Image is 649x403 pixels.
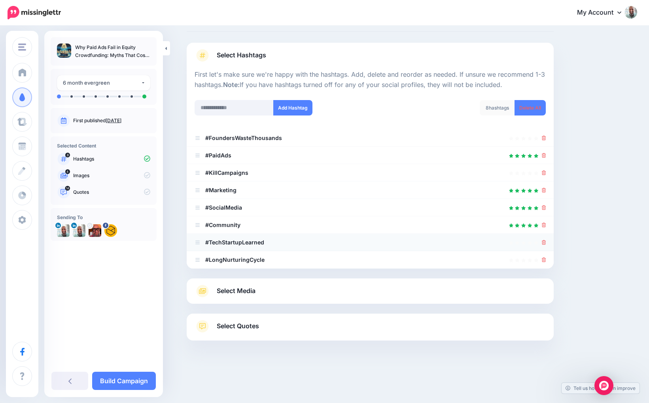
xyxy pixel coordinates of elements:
span: 14 [65,186,70,191]
div: 6 month evergreen [63,78,141,87]
li: A post will be sent on day 3 [83,95,85,98]
span: Select Hashtags [217,50,266,61]
li: A post will be sent on day 73 [118,95,121,98]
img: ALV-UjXv9xHSaLdXkefNtVgJxGxKbKnMrOlehsRWW_Lwn_Wl6E401wsjS6Ci4UNt2VsVhQJM-FVod5rlg-8b8u2ZtdIYG4W7u... [89,224,101,237]
b: #LongNurturingCycle [205,256,265,263]
b: #FoundersWasteThousands [205,134,282,141]
div: Open Intercom Messenger [594,376,613,395]
p: First let's make sure we're happy with the hashtags. Add, delete and reorder as needed. If unsure... [195,70,546,90]
img: Missinglettr [8,6,61,19]
p: Hashtags [73,155,150,163]
p: Why Paid Ads Fail in Equity Crowdfunding: Myths That Cost Founders Money [75,44,150,59]
b: #TechStartupLearned [205,239,264,246]
button: 6 month evergreen [57,75,150,91]
span: 4 [65,169,70,174]
h4: Sending To [57,214,150,220]
span: Select Quotes [217,321,259,331]
img: 2746c3ef95f1c5d93da7ec5353065116_thumb.jpg [57,44,71,58]
b: #KillCampaigns [205,169,248,176]
span: 8 [486,105,489,111]
a: Tell us how we can improve [562,383,640,394]
b: Note: [223,81,240,89]
a: Delete All [515,100,546,115]
b: #SocialMedia [205,204,242,211]
a: [DATE] [106,117,121,123]
li: A post will be sent on day 1 [70,95,73,98]
img: 1675446412545-50333.png [57,224,70,237]
div: Select Hashtags [195,70,546,269]
li: A post will be sent on day 180 [142,95,146,98]
li: A post will be sent on day 10 [95,95,97,98]
b: #PaidAds [205,152,231,159]
li: A post will be sent on day 124 [131,95,133,98]
div: hashtags [480,100,515,115]
a: Select Quotes [195,320,546,341]
a: My Account [569,3,637,23]
p: First published [73,117,150,124]
img: menu.png [18,44,26,51]
span: 8 [65,153,70,157]
b: #Community [205,221,240,228]
p: Images [73,172,150,179]
b: #Marketing [205,187,237,193]
a: Select Hashtags [195,49,546,70]
p: Quotes [73,189,150,196]
li: A post will be sent on day 0 [57,95,61,98]
span: Select Media [217,286,255,296]
button: Add Hashtag [273,100,312,115]
img: 1675446412545-50333.png [73,224,85,237]
li: A post will be sent on day 32 [106,95,109,98]
a: Select Media [195,285,546,297]
img: 415919369_122130410726082918_2431596141101676240_n-bsa154735.jpg [104,224,117,237]
h4: Selected Content [57,143,150,149]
